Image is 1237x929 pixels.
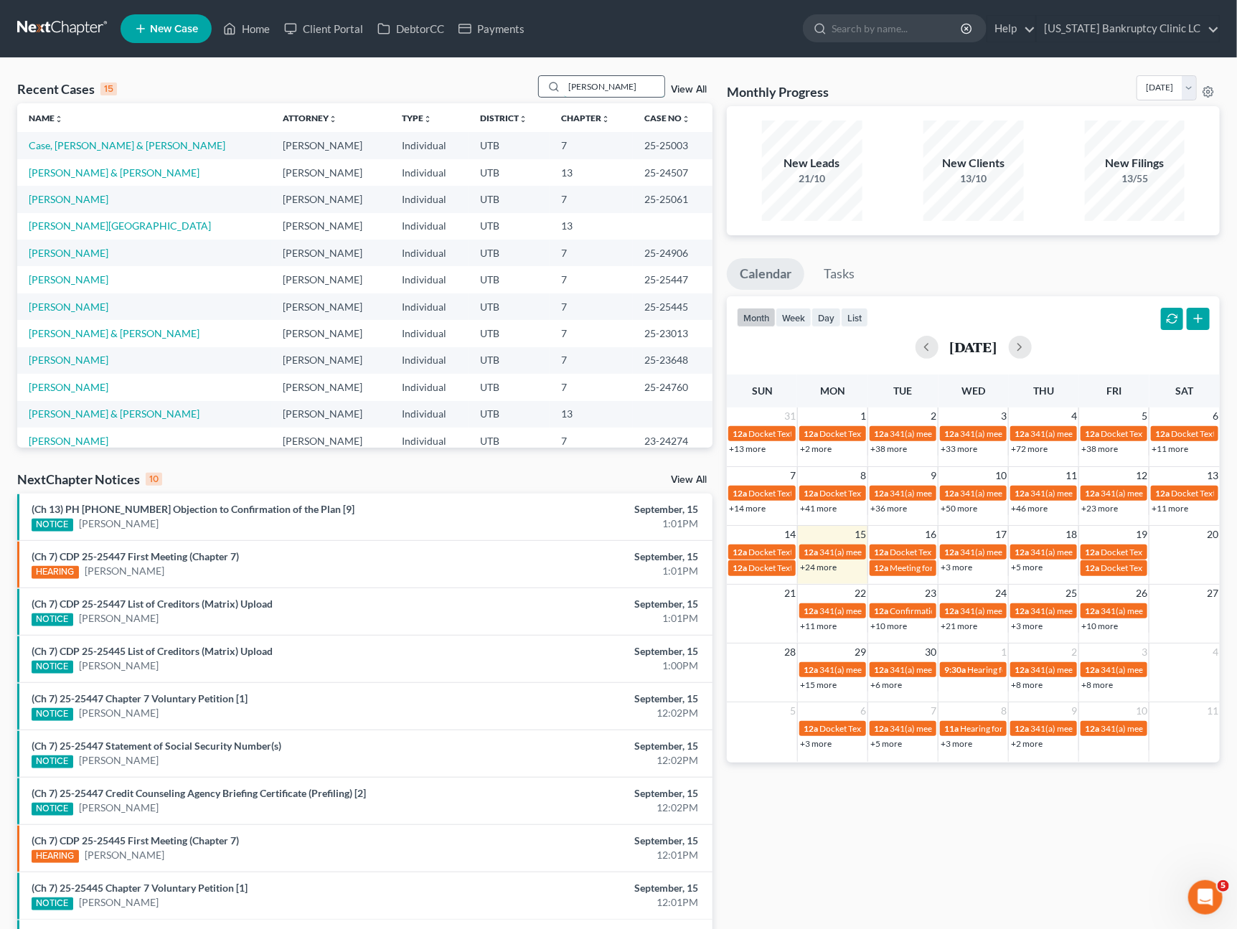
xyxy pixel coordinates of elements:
a: View All [671,475,707,485]
div: NOTICE [32,613,73,626]
td: UTB [469,320,550,346]
span: 2 [929,407,938,425]
span: 7 [789,467,797,484]
a: [PERSON_NAME] [79,801,159,815]
td: Individual [390,320,469,346]
a: (Ch 7) CDP 25-25445 List of Creditors (Matrix) Upload [32,645,273,657]
td: UTB [469,266,550,293]
td: UTB [469,186,550,212]
div: 1:01PM [486,517,698,531]
div: New Filings [1085,155,1185,171]
a: [PERSON_NAME] [29,354,108,366]
span: Docket Text: for [PERSON_NAME] [1101,547,1229,557]
span: 2 [1070,643,1078,661]
div: New Clients [923,155,1024,171]
a: +2 more [800,443,832,454]
a: [PERSON_NAME] [29,247,108,259]
a: Home [216,16,277,42]
a: DebtorCC [370,16,451,42]
a: [PERSON_NAME] [29,193,108,205]
div: 21/10 [762,171,862,186]
td: [PERSON_NAME] [271,186,390,212]
span: 25 [1064,585,1078,602]
span: 341(a) meeting for [PERSON_NAME] [819,547,958,557]
span: 9 [1070,702,1078,720]
a: +14 more [729,503,766,514]
div: 1:01PM [486,611,698,626]
span: 12a [1085,664,1099,675]
span: 12a [874,562,888,573]
span: Docket Text: for [PERSON_NAME] [1101,428,1229,439]
a: +23 more [1081,503,1118,514]
span: 12a [1085,488,1099,499]
span: 18 [1064,526,1078,543]
a: +5 more [1011,562,1043,572]
div: HEARING [32,566,79,579]
span: 8 [859,467,867,484]
span: 12a [944,605,959,616]
span: 341(a) meeting for [PERSON_NAME] [890,428,1028,439]
td: 7 [550,132,633,159]
i: unfold_more [329,115,337,123]
span: 12a [1015,547,1029,557]
span: 6 [1211,407,1220,425]
a: [PERSON_NAME] [79,895,159,910]
button: day [812,308,841,327]
a: +15 more [800,679,837,690]
span: 341(a) meeting for [PERSON_NAME] [890,664,1028,675]
span: 14 [783,526,797,543]
span: Tue [894,385,913,397]
td: [PERSON_NAME] [271,320,390,346]
span: 12a [804,605,818,616]
a: [PERSON_NAME] [79,517,159,531]
a: (Ch 13) PH [PHONE_NUMBER] Objection to Confirmation of the Plan [9] [32,503,354,515]
h2: [DATE] [950,339,997,354]
span: 12a [1015,605,1029,616]
td: 7 [550,266,633,293]
td: UTB [469,374,550,400]
a: +24 more [800,562,837,572]
span: 1 [859,407,867,425]
td: 25-24507 [633,159,712,186]
a: +13 more [729,443,766,454]
a: [PERSON_NAME] [29,435,108,447]
a: +10 more [1081,621,1118,631]
a: +3 more [941,562,972,572]
td: [PERSON_NAME] [271,266,390,293]
span: 19 [1134,526,1149,543]
td: [PERSON_NAME] [271,401,390,428]
span: 5 [1140,407,1149,425]
span: 12a [1085,562,1099,573]
a: [PERSON_NAME] [29,381,108,393]
span: Sat [1175,385,1193,397]
a: (Ch 7) 25-25445 Chapter 7 Voluntary Petition [1] [32,882,248,894]
span: 12a [733,428,747,439]
span: 341(a) meeting for [PERSON_NAME] [1030,664,1169,675]
div: NOTICE [32,661,73,674]
span: 21 [783,585,797,602]
td: 13 [550,401,633,428]
span: 12a [1015,488,1029,499]
span: 4 [1211,643,1220,661]
a: View All [671,85,707,95]
td: UTB [469,240,550,266]
span: 9 [929,467,938,484]
span: 12a [733,488,747,499]
span: 28 [783,643,797,661]
div: 12:02PM [486,706,698,720]
span: 11a [944,723,959,734]
span: 341(a) meeting for [PERSON_NAME] [960,428,1099,439]
td: Individual [390,240,469,266]
a: +2 more [1011,738,1043,749]
a: Help [987,16,1035,42]
td: 25-25447 [633,266,712,293]
button: list [841,308,868,327]
div: September, 15 [486,644,698,659]
span: 3 [1000,407,1008,425]
span: 12a [1085,428,1099,439]
a: +33 more [941,443,977,454]
td: 13 [550,213,633,240]
span: 12a [944,547,959,557]
span: 3 [1140,643,1149,661]
span: 341(a) meeting for [PERSON_NAME] & [PERSON_NAME] [819,664,1034,675]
